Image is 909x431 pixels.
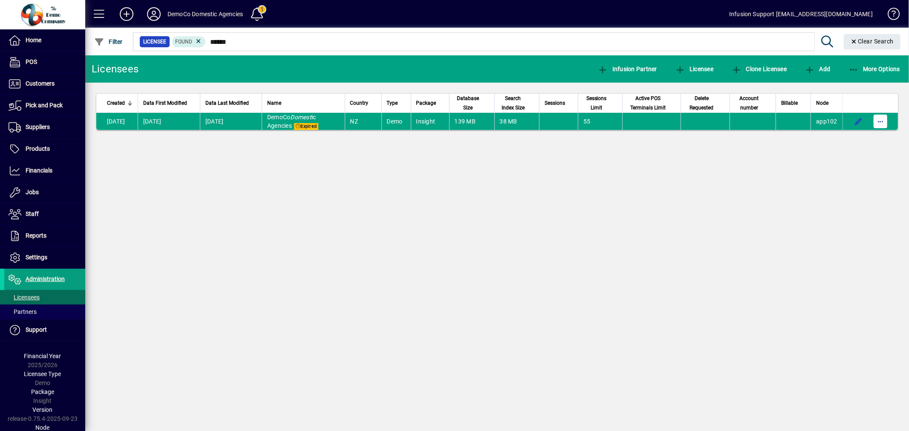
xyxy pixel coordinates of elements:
[545,98,565,108] span: Sessions
[874,115,887,128] button: More options
[387,98,398,108] span: Type
[816,118,837,125] span: app102.prod.infusionbusinesssoftware.com
[494,113,539,130] td: 38 MB
[851,38,894,45] span: Clear Search
[781,98,798,108] span: Billable
[4,225,85,247] a: Reports
[686,94,717,112] span: Delete Requested
[143,98,195,108] div: Data First Modified
[4,73,85,95] a: Customers
[4,52,85,73] a: POS
[500,94,534,112] div: Search Index Size
[381,113,411,130] td: Demo
[729,61,789,77] button: Clone Licensee
[26,145,50,152] span: Products
[686,94,724,112] div: Delete Requested
[628,94,668,112] span: Active POS Terminals Limit
[844,34,901,49] button: Clear
[4,204,85,225] a: Staff
[578,113,622,130] td: 55
[675,66,714,72] span: Licensee
[802,61,832,77] button: Add
[167,7,243,21] div: DemoCo Domestic Agencies
[545,98,573,108] div: Sessions
[735,94,763,112] span: Account number
[500,94,526,112] span: Search Index Size
[33,406,53,413] span: Version
[26,232,46,239] span: Reports
[205,98,257,108] div: Data Last Modified
[729,7,873,21] div: Infusion Support [EMAIL_ADDRESS][DOMAIN_NAME]
[143,98,187,108] span: Data First Modified
[291,114,312,121] em: Domest
[107,98,133,108] div: Created
[4,138,85,160] a: Products
[455,94,482,112] span: Database Size
[200,113,262,130] td: [DATE]
[805,66,830,72] span: Add
[4,95,85,116] a: Pick and Pack
[673,61,716,77] button: Licensee
[9,294,40,301] span: Licensees
[24,353,61,359] span: Financial Year
[36,424,50,431] span: Node
[816,98,837,108] div: Node
[350,98,376,108] div: Country
[24,371,61,377] span: Licensee Type
[345,113,381,130] td: NZ
[26,124,50,130] span: Suppliers
[735,94,770,112] div: Account number
[205,98,249,108] span: Data Last Modified
[26,276,65,282] span: Administration
[92,34,125,49] button: Filter
[416,98,436,108] span: Package
[26,189,39,195] span: Jobs
[26,80,55,87] span: Customers
[26,37,41,43] span: Home
[350,98,369,108] span: Country
[140,6,167,22] button: Profile
[94,38,123,45] span: Filter
[597,66,657,72] span: Infusion Partner
[26,210,39,217] span: Staff
[4,182,85,203] a: Jobs
[267,98,340,108] div: Name
[26,167,52,174] span: Financials
[176,39,193,45] span: Found
[26,102,63,109] span: Pick and Pack
[4,290,85,305] a: Licensees
[4,30,85,51] a: Home
[26,58,37,65] span: POS
[31,388,54,395] span: Package
[267,98,281,108] span: Name
[583,94,617,112] div: Sessions Limit
[26,254,47,261] span: Settings
[411,113,449,130] td: Insight
[455,94,489,112] div: Database Size
[4,319,85,341] a: Support
[96,113,138,130] td: [DATE]
[583,94,609,112] span: Sessions Limit
[113,6,140,22] button: Add
[143,37,166,46] span: Licensee
[848,66,900,72] span: More Options
[107,98,125,108] span: Created
[9,308,37,315] span: Partners
[387,98,406,108] div: Type
[294,123,318,130] span: Expired
[138,113,200,130] td: [DATE]
[851,115,865,128] button: Edit
[731,66,787,72] span: Clone Licensee
[595,61,659,77] button: Infusion Partner
[92,62,139,76] div: Licensees
[816,98,828,108] span: Node
[267,114,316,129] span: DemoCo ic Agencies
[628,94,675,112] div: Active POS Terminals Limit
[881,2,898,29] a: Knowledge Base
[4,305,85,319] a: Partners
[4,117,85,138] a: Suppliers
[4,247,85,268] a: Settings
[781,98,805,108] div: Billable
[172,36,206,47] mat-chip: Found Status: Found
[26,326,47,333] span: Support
